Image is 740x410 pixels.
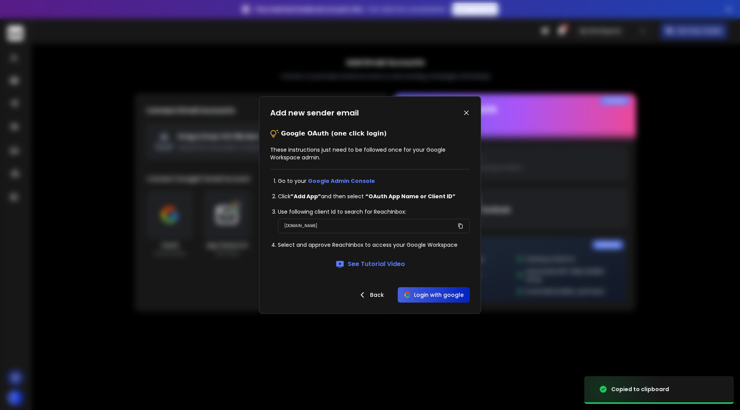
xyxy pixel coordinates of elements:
a: Google Admin Console [308,177,375,185]
li: Click and then select [278,192,470,200]
li: Select and approve ReachInbox to access your Google Workspace [278,241,470,249]
img: tips [270,129,279,138]
button: Login with google [398,287,470,303]
button: Back [351,287,390,303]
p: [DOMAIN_NAME] [284,222,317,230]
p: Google OAuth (one click login) [281,129,387,138]
a: See Tutorial Video [335,259,405,269]
div: Copied to clipboard [611,385,669,393]
strong: ”Add App” [291,192,321,200]
li: Use following client Id to search for ReachInbox: [278,208,470,216]
h1: Add new sender email [270,107,359,118]
strong: “OAuth App Name or Client ID” [365,192,456,200]
li: Go to your [278,177,470,185]
p: These instructions just need to be followed once for your Google Workspace admin. [270,146,470,161]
